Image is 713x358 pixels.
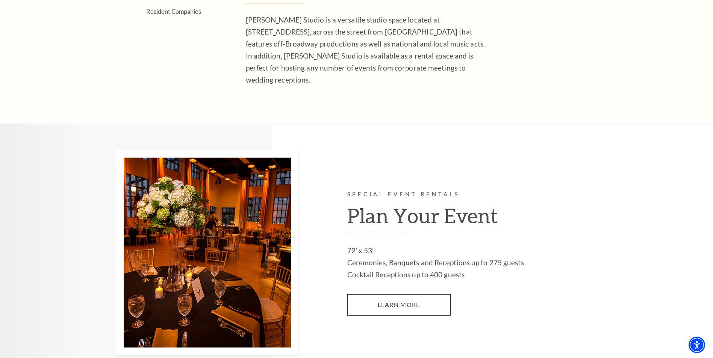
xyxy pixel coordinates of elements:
[347,245,524,257] p: 72’ x 53’
[116,150,298,355] img: Special Event Rentals
[347,269,524,281] p: Cocktail Receptions up to 400 guests
[347,294,451,315] a: LEARN MORE Plan Your Event
[689,337,705,353] div: Accessibility Menu
[347,257,524,269] p: Ceremonies, Banquets and Receptions up to 275 guests
[347,190,524,199] p: Special Event Rentals
[246,14,490,86] p: [PERSON_NAME] Studio is a versatile studio space located at [STREET_ADDRESS], across the street f...
[146,8,201,15] a: Resident Companies
[347,203,524,234] h2: Plan Your Event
